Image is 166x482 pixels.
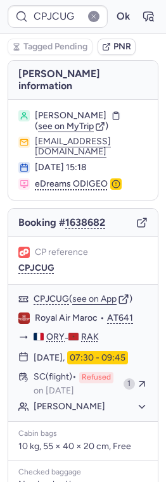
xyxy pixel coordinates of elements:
[98,39,136,55] button: PNR
[35,247,88,257] span: CP reference
[35,312,98,324] span: Royal Air Maroc
[113,42,131,52] span: PNR
[23,42,87,52] span: Tagged Pending
[18,217,105,228] span: Booking #
[35,110,106,121] span: [PERSON_NAME]
[18,429,148,438] div: Cabin bags
[107,312,133,324] button: AT641
[8,5,108,28] input: PNR Reference
[65,217,105,228] button: 1638682
[18,312,30,324] figure: AT airline logo
[35,121,108,132] button: (see on MyTrip)
[34,351,128,365] div: [DATE],
[8,369,158,399] button: SC(flight)Refusedon [DATE]1
[34,331,148,343] div: -
[124,378,135,390] div: 1
[113,6,133,27] button: Ok
[34,372,77,383] span: SC (flight)
[18,263,54,273] button: CPJCUG
[34,386,74,396] span: on [DATE]
[18,468,148,477] div: Checked baggage
[35,162,148,173] div: [DATE] 15:18
[72,294,117,304] button: see on App
[8,39,93,55] button: Tagged Pending
[35,137,148,157] button: [EMAIL_ADDRESS][DOMAIN_NAME]
[67,351,128,365] time: 07:30 - 09:45
[46,331,65,343] span: ORY
[38,121,94,132] span: see on MyTrip
[18,441,148,452] p: 10 kg, 55 × 40 × 20 cm, Free
[18,247,30,258] figure: 1L airline logo
[81,331,99,343] span: RAK
[8,61,158,100] h4: [PERSON_NAME] information
[34,294,69,305] button: CPJCUG
[35,178,108,190] span: eDreams ODIGEO
[34,401,148,412] button: [PERSON_NAME]
[79,372,113,383] span: Refused
[34,294,148,305] div: ( )
[35,312,148,324] div: •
